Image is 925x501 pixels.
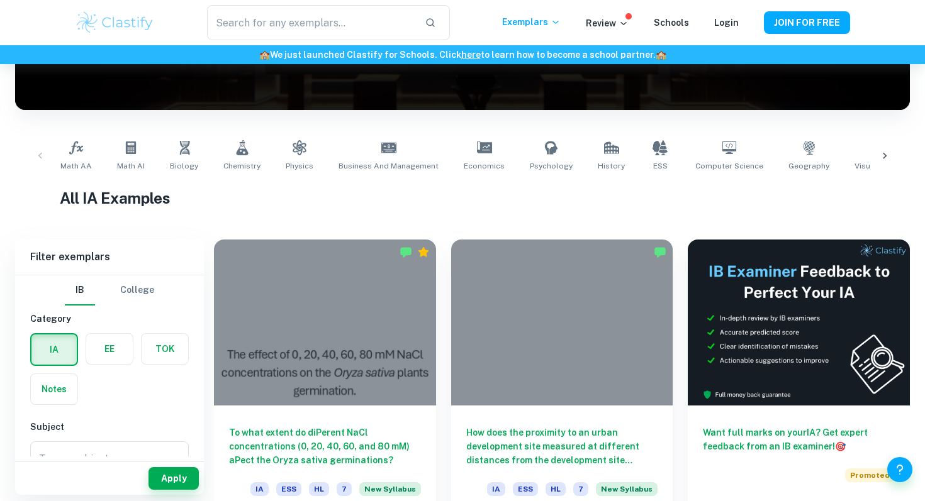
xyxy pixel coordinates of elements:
button: Apply [149,467,199,490]
input: Search for any exemplars... [207,5,415,40]
div: Filter type choice [65,275,154,306]
span: Chemistry [223,160,261,172]
span: ESS [513,482,538,496]
img: Clastify logo [75,10,155,35]
span: IA [250,482,269,496]
span: Physics [286,160,313,172]
span: New Syllabus [359,482,421,496]
a: Schools [654,18,689,28]
span: Economics [464,160,505,172]
a: here [461,50,481,60]
h6: To what extent do diPerent NaCl concentrations (0, 20, 40, 60, and 80 mM) aPect the Oryza sativa ... [229,426,421,467]
span: 7 [337,482,352,496]
span: Geography [788,160,829,172]
span: Math AI [117,160,145,172]
span: History [598,160,625,172]
img: Marked [654,246,666,258]
button: Open [167,450,184,468]
h6: Filter exemplars [15,239,204,275]
h6: Want full marks on your IA ? Get expert feedback from an IB examiner! [703,426,895,453]
button: College [120,275,154,306]
span: HL [546,482,566,496]
button: IB [65,275,95,306]
span: Promoted [845,468,895,482]
h6: Category [30,312,189,326]
span: ESS [276,482,301,496]
p: Review [586,16,629,30]
button: Help and Feedback [887,457,912,482]
span: 🏫 [656,50,666,60]
span: ESS [653,160,668,172]
span: Business and Management [339,160,439,172]
h6: Subject [30,420,189,434]
span: Biology [170,160,198,172]
span: 🎯 [835,441,846,451]
button: IA [31,334,77,365]
a: Login [714,18,739,28]
div: Premium [417,246,430,258]
span: 🏫 [259,50,270,60]
span: New Syllabus [596,482,658,496]
h6: How does the proximity to an urban development site measured at different distances from the deve... [466,426,658,467]
button: Notes [31,374,77,404]
img: Thumbnail [688,239,910,405]
span: IA [487,482,505,496]
span: Computer Science [695,160,763,172]
h1: All IA Examples [60,187,865,209]
span: HL [309,482,329,496]
img: Marked [400,246,412,258]
h6: We just launched Clastify for Schools. Click to learn how to become a school partner. [3,48,922,62]
button: JOIN FOR FREE [764,11,850,34]
button: EE [86,334,133,364]
span: Psychology [530,160,573,172]
span: 7 [573,482,588,496]
span: Math AA [60,160,92,172]
p: Exemplars [502,15,561,29]
button: TOK [142,334,188,364]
